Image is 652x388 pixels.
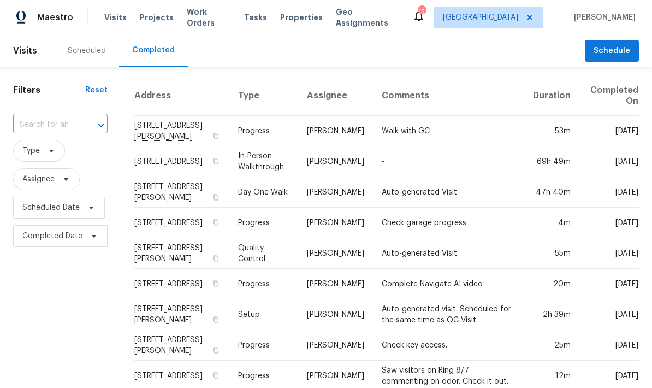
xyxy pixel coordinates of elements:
td: [PERSON_NAME] [298,208,373,238]
td: [DATE] [579,177,639,208]
th: Type [229,76,298,116]
h1: Filters [13,85,85,96]
div: Scheduled [68,45,106,56]
button: Copy Address [211,345,221,355]
td: Day One Walk [229,177,298,208]
span: [PERSON_NAME] [570,12,636,23]
span: Schedule [594,44,630,58]
td: Setup [229,299,298,330]
td: [STREET_ADDRESS] [134,269,229,299]
button: Copy Address [211,371,221,380]
td: 25m [524,330,579,361]
td: [PERSON_NAME] [298,146,373,177]
td: 69h 49m [524,146,579,177]
td: [DATE] [579,116,639,146]
span: Maestro [37,12,73,23]
span: Completed Date [22,231,82,242]
td: [PERSON_NAME] [298,269,373,299]
td: Progress [229,330,298,361]
td: [DATE] [579,208,639,238]
td: [DATE] [579,330,639,361]
td: Auto-generated Visit [373,177,525,208]
td: Check garage progress [373,208,525,238]
td: [PERSON_NAME] [298,238,373,269]
td: 47h 40m [524,177,579,208]
span: Work Orders [187,7,231,28]
td: [STREET_ADDRESS][PERSON_NAME] [134,238,229,269]
th: Duration [524,76,579,116]
span: Geo Assignments [336,7,399,28]
td: 4m [524,208,579,238]
th: Comments [373,76,525,116]
span: Visits [13,39,37,63]
span: Type [22,145,40,156]
button: Copy Address [211,131,221,141]
button: Copy Address [211,279,221,289]
button: Open [93,117,109,133]
th: Address [134,76,229,116]
input: Search for an address... [13,116,77,133]
td: 53m [524,116,579,146]
span: [GEOGRAPHIC_DATA] [443,12,518,23]
td: [STREET_ADDRESS][PERSON_NAME] [134,299,229,330]
td: Quality Control [229,238,298,269]
td: Complete Navigate AI video [373,269,525,299]
td: - [373,146,525,177]
th: Completed On [579,76,639,116]
td: 2h 39m [524,299,579,330]
div: 15 [418,7,425,17]
button: Copy Address [211,192,221,202]
span: Assignee [22,174,55,185]
td: In-Person Walkthrough [229,146,298,177]
span: Tasks [244,14,267,21]
td: Walk with GC [373,116,525,146]
td: 20m [524,269,579,299]
td: [DATE] [579,146,639,177]
td: [PERSON_NAME] [298,177,373,208]
div: Reset [85,85,108,96]
button: Copy Address [211,254,221,263]
td: Progress [229,269,298,299]
td: [DATE] [579,238,639,269]
th: Assignee [298,76,373,116]
td: Check key access. [373,330,525,361]
td: Progress [229,208,298,238]
td: [PERSON_NAME] [298,299,373,330]
button: Copy Address [211,217,221,227]
td: [STREET_ADDRESS][PERSON_NAME] [134,330,229,361]
td: [DATE] [579,269,639,299]
span: Scheduled Date [22,202,80,213]
button: Copy Address [211,156,221,166]
td: [PERSON_NAME] [298,330,373,361]
span: Properties [280,12,323,23]
td: Progress [229,116,298,146]
span: Visits [104,12,127,23]
td: Auto-generated Visit [373,238,525,269]
td: [DATE] [579,299,639,330]
td: [STREET_ADDRESS] [134,146,229,177]
td: Auto-generated visit. Scheduled for the same time as QC Visit. [373,299,525,330]
td: [STREET_ADDRESS] [134,208,229,238]
td: 55m [524,238,579,269]
span: Projects [140,12,174,23]
td: [PERSON_NAME] [298,116,373,146]
div: Completed [132,45,175,56]
button: Copy Address [211,315,221,325]
button: Schedule [585,40,639,62]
